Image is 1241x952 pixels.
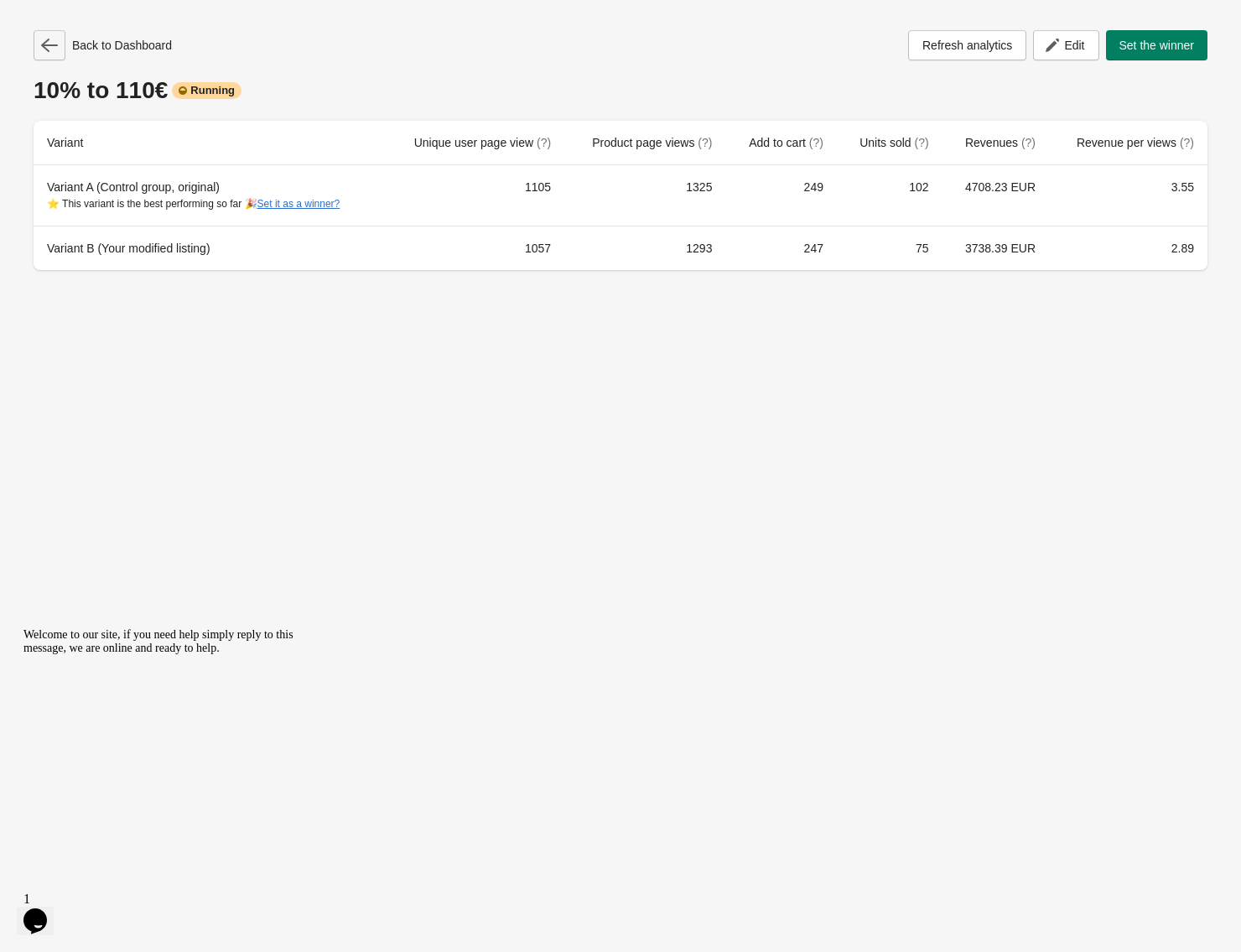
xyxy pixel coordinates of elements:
button: Edit [1033,30,1098,60]
td: 247 [725,226,837,270]
span: (?) [915,136,929,149]
span: (?) [537,136,551,149]
div: Variant A (Control group, original) [47,179,371,212]
div: ⭐ This variant is the best performing so far 🎉 [47,195,371,212]
td: 1325 [564,165,725,226]
iframe: chat widget [17,885,70,935]
div: Back to Dashboard [34,30,172,60]
th: Variant [34,121,385,165]
button: Refresh analytics [908,30,1026,60]
td: 3738.39 EUR [942,226,1049,270]
td: 1105 [385,165,565,226]
span: Unique user page view [414,136,551,149]
span: Set the winner [1119,39,1195,52]
span: Revenue per views [1077,136,1194,149]
button: Set the winner [1106,30,1208,60]
span: (?) [1180,136,1194,149]
td: 4708.23 EUR [942,165,1049,226]
td: 2.89 [1049,226,1207,270]
span: (?) [809,136,823,149]
span: Edit [1064,39,1084,52]
div: 10% to 110€ [34,77,1207,104]
span: Add to cart [749,136,823,149]
div: Running [172,82,241,99]
span: (?) [698,136,712,149]
td: 1293 [564,226,725,270]
td: 75 [837,226,942,270]
td: 249 [725,165,837,226]
span: (?) [1021,136,1036,149]
td: 102 [837,165,942,226]
td: 3.55 [1049,165,1207,226]
span: Units sold [859,136,928,149]
div: Welcome to our site, if you need help simply reply to this message, we are online and ready to help. [7,7,309,34]
td: 1057 [385,226,565,270]
iframe: chat widget [17,622,319,877]
span: Refresh analytics [922,39,1012,52]
span: Welcome to our site, if you need help simply reply to this message, we are online and ready to help. [7,7,277,33]
div: Variant B (Your modified listing) [47,240,371,257]
span: Product page views [592,136,712,149]
span: Revenues [965,136,1036,149]
button: Set it as a winner? [257,198,340,210]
